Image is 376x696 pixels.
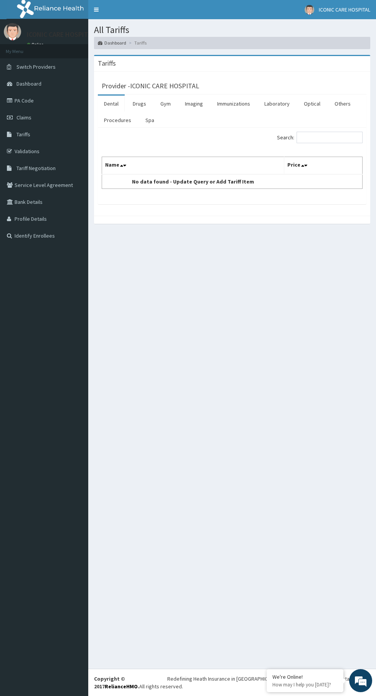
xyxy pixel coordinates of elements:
a: Others [328,96,357,112]
input: Search: [297,132,363,143]
a: Imaging [179,96,209,112]
h3: Provider - ICONIC CARE HOSPITAL [102,83,199,89]
th: Name [102,157,284,174]
a: Drugs [127,96,152,112]
a: Dental [98,96,125,112]
a: RelianceHMO [105,683,138,690]
span: ICONIC CARE HOSPITAL [319,6,370,13]
a: Optical [298,96,327,112]
div: Redefining Heath Insurance in [GEOGRAPHIC_DATA] using Telemedicine and Data Science! [167,675,370,683]
a: Gym [154,96,177,112]
h3: Tariffs [98,60,116,67]
a: Laboratory [258,96,296,112]
span: Dashboard [16,80,41,87]
a: Procedures [98,112,137,128]
td: No data found - Update Query or Add Tariff Item [102,174,284,189]
th: Price [284,157,363,174]
h1: All Tariffs [94,25,370,35]
footer: All rights reserved. [88,669,376,696]
img: User Image [4,23,21,40]
a: Immunizations [211,96,256,112]
span: Tariff Negotiation [16,165,56,172]
a: Online [27,42,45,47]
img: User Image [305,5,314,15]
strong: Copyright © 2017 . [94,675,139,690]
a: Dashboard [98,40,126,46]
div: We're Online! [272,673,338,680]
span: Switch Providers [16,63,56,70]
span: Tariffs [16,131,30,138]
label: Search: [277,132,363,143]
p: ICONIC CARE HOSPITAL [27,31,95,38]
p: How may I help you today? [272,681,338,688]
a: Spa [139,112,160,128]
span: Claims [16,114,31,121]
li: Tariffs [127,40,147,46]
